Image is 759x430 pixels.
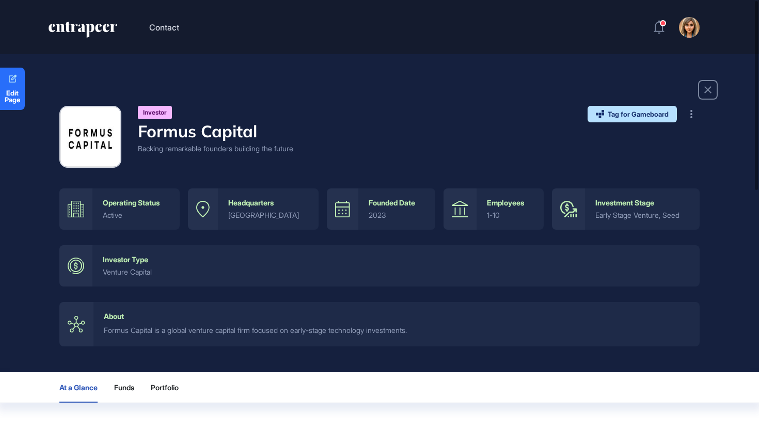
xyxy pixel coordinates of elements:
[59,384,98,392] span: At a Glance
[228,211,309,219] div: [GEOGRAPHIC_DATA]
[114,372,134,403] button: Funds
[104,325,689,336] div: Formus Capital is a global venture capital firm focused on early-stage technology investments.
[138,106,172,119] div: Investor
[103,211,169,219] div: active
[114,384,134,392] span: Funds
[149,21,179,34] button: Contact
[103,199,160,207] div: Operating Status
[487,199,524,207] div: Employees
[104,312,124,321] div: About
[151,384,179,392] span: Portfolio
[595,199,654,207] div: Investment Stage
[138,121,293,141] h4: Formus Capital
[61,107,120,166] img: Formus Capital-logo
[138,143,293,154] div: Backing remarkable founders building the future
[608,111,669,118] span: Tag for Gameboard
[48,22,118,41] a: entrapeer-logo
[487,211,534,219] div: 1-10
[595,211,689,219] div: Early Stage Venture, Seed
[59,372,98,403] button: At a Glance
[103,256,148,264] div: Investor Type
[679,17,700,38] img: user-avatar
[369,211,425,219] div: 2023
[369,199,415,207] div: Founded Date
[151,372,187,403] button: Portfolio
[103,268,689,276] div: Venture Capital
[228,199,274,207] div: Headquarters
